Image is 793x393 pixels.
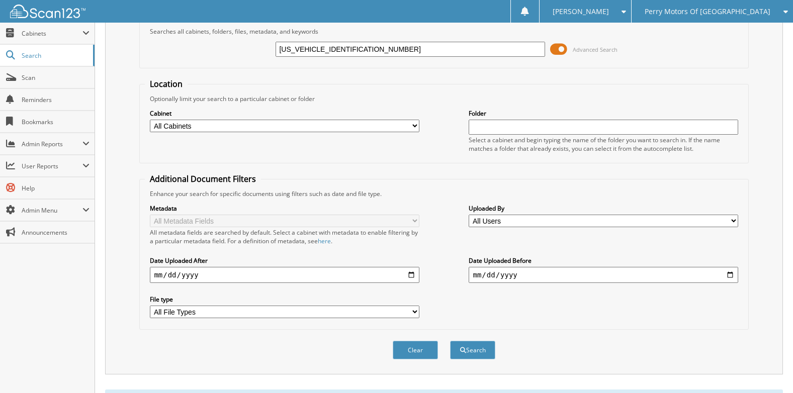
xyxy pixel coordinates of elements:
span: User Reports [22,162,82,170]
div: Select a cabinet and begin typing the name of the folder you want to search in. If the name match... [469,136,738,153]
label: Cabinet [150,109,419,118]
span: Reminders [22,95,90,104]
span: Search [22,51,88,60]
label: File type [150,295,419,304]
span: Admin Reports [22,140,82,148]
a: here [318,237,331,245]
label: Date Uploaded Before [469,256,738,265]
input: start [150,267,419,283]
span: Bookmarks [22,118,90,126]
input: end [469,267,738,283]
span: Announcements [22,228,90,237]
label: Metadata [150,204,419,213]
span: Scan [22,73,90,82]
img: scan123-logo-white.svg [10,5,85,18]
label: Folder [469,109,738,118]
div: All metadata fields are searched by default. Select a cabinet with metadata to enable filtering b... [150,228,419,245]
legend: Additional Document Filters [145,173,261,184]
label: Uploaded By [469,204,738,213]
span: Perry Motors Of [GEOGRAPHIC_DATA] [645,9,770,15]
button: Clear [393,341,438,359]
legend: Location [145,78,188,89]
div: Searches all cabinets, folders, files, metadata, and keywords [145,27,743,36]
button: Search [450,341,495,359]
span: Cabinets [22,29,82,38]
span: Help [22,184,90,192]
span: Admin Menu [22,206,82,215]
div: Optionally limit your search to a particular cabinet or folder [145,94,743,103]
div: Enhance your search for specific documents using filters such as date and file type. [145,189,743,198]
iframe: Chat Widget [743,345,793,393]
label: Date Uploaded After [150,256,419,265]
span: Advanced Search [573,46,618,53]
span: [PERSON_NAME] [553,9,609,15]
